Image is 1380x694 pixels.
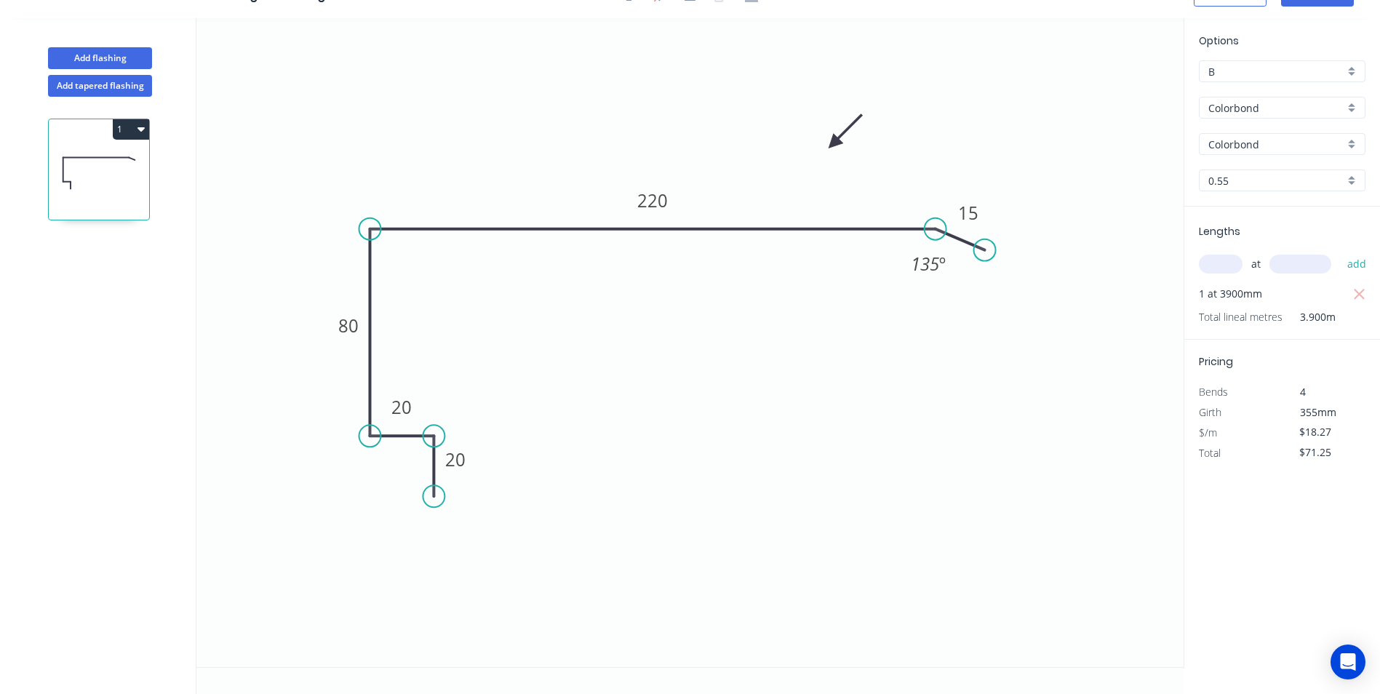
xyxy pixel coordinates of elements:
[958,201,978,225] tspan: 15
[1199,307,1283,327] span: Total lineal metres
[1199,405,1221,419] span: Girth
[196,18,1184,667] svg: 0
[1208,137,1344,152] input: Colour
[1300,405,1336,419] span: 355mm
[939,252,946,276] tspan: º
[1199,33,1239,48] span: Options
[1208,173,1344,188] input: Thickness
[1331,645,1365,679] div: Open Intercom Messenger
[1199,385,1228,399] span: Bends
[1199,224,1240,239] span: Lengths
[1199,284,1262,304] span: 1 at 3900mm
[338,314,359,338] tspan: 80
[1199,354,1233,369] span: Pricing
[1199,446,1221,460] span: Total
[48,75,152,97] button: Add tapered flashing
[445,447,466,471] tspan: 20
[1199,426,1217,439] span: $/m
[1208,100,1344,116] input: Material
[1251,254,1261,274] span: at
[1208,64,1344,79] input: Price level
[391,395,412,419] tspan: 20
[113,119,149,140] button: 1
[911,252,939,276] tspan: 135
[637,188,668,212] tspan: 220
[1283,307,1336,327] span: 3.900m
[1340,252,1374,276] button: add
[1300,385,1306,399] span: 4
[48,47,152,69] button: Add flashing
